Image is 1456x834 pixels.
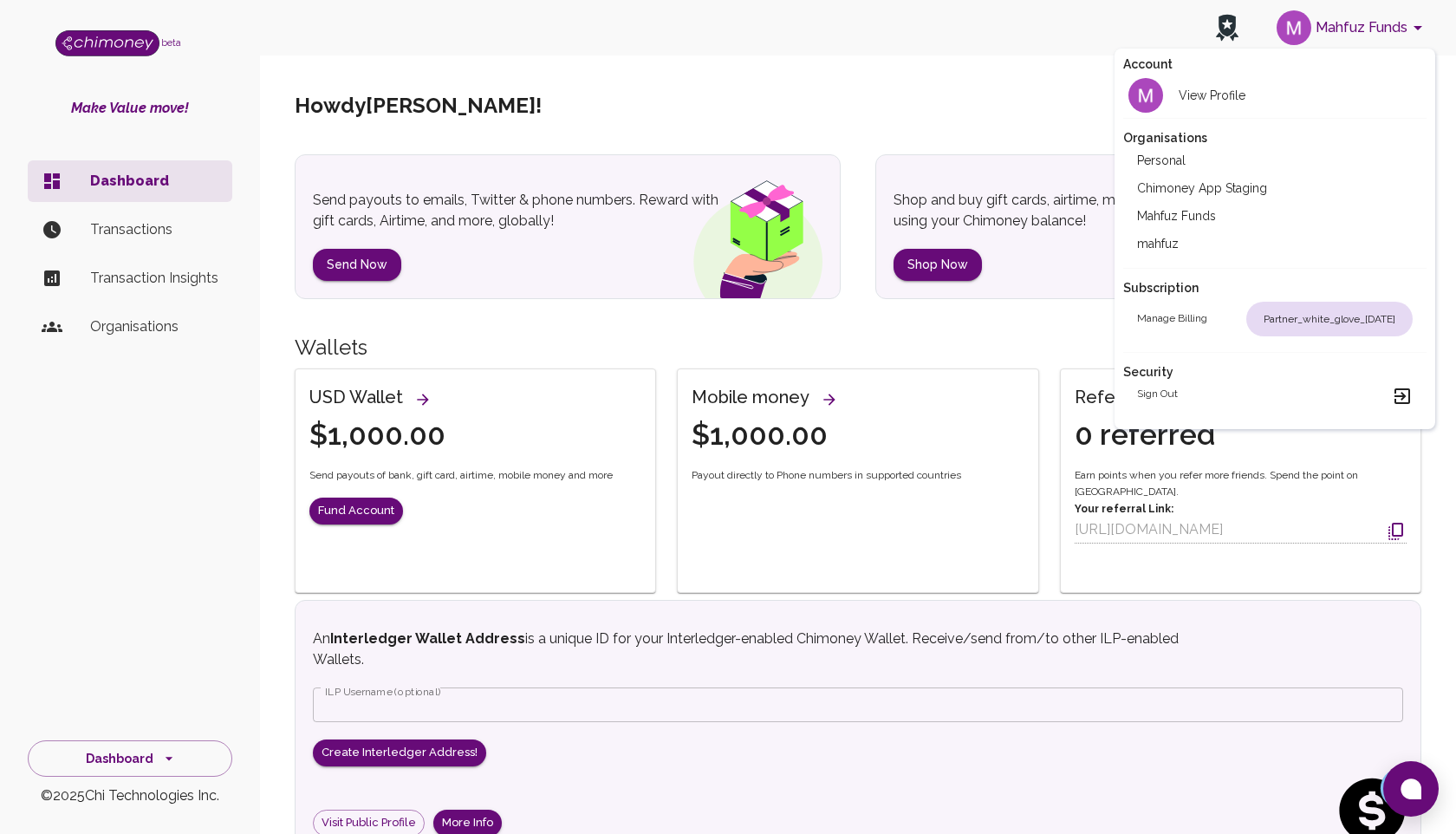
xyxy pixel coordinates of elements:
[1123,55,1427,73] h2: Account
[1128,78,1163,113] img: avatar
[1123,363,1427,381] h2: Security
[1179,87,1245,104] h2: View Profile
[1137,152,1186,169] h2: Personal
[1123,174,1427,202] li: Chimoney App Staging
[1123,202,1427,230] li: Mahfuz Funds
[1137,386,1178,407] h2: Sign out
[1246,302,1413,336] div: partner_white_glove_[DATE]
[1123,129,1427,147] h2: Organisations
[1123,279,1427,296] h2: Subscription
[1137,310,1207,328] h2: Manage billing
[1123,230,1427,257] li: mahfuz
[1383,761,1439,817] button: Open chat window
